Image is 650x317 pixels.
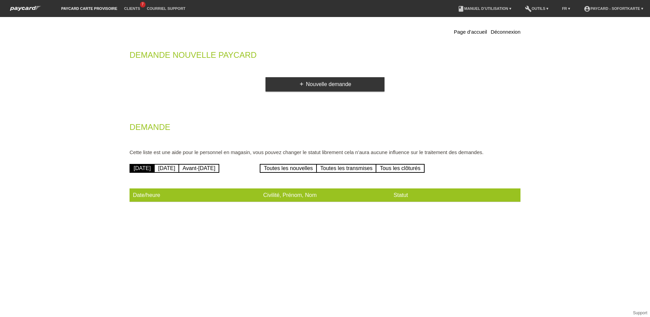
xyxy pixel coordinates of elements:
i: add [299,81,304,87]
span: 7 [140,2,146,7]
a: bookManuel d’utilisation ▾ [454,6,515,11]
a: Support [633,311,647,315]
a: [DATE] [130,164,155,173]
h2: Demande [130,124,520,134]
a: Avant-[DATE] [178,164,219,173]
th: Civilité, Prénom, Nom [260,188,390,202]
a: [DATE] [154,164,179,173]
a: account_circlepaycard - Sofortkarte ▾ [580,6,647,11]
a: Clients [121,6,143,11]
a: addNouvelle demande [266,77,384,91]
img: paycard Sofortkarte [7,5,44,12]
a: Page d’accueil [454,29,487,35]
i: book [458,5,464,12]
a: FR ▾ [559,6,574,11]
a: buildOutils ▾ [521,6,552,11]
p: Cette liste est une aide pour le personnel en magasin, vous pouvez changer le statut librement ce... [130,149,520,155]
a: Courriel Support [143,6,189,11]
i: account_circle [584,5,591,12]
i: build [525,5,532,12]
a: paycard Sofortkarte [7,8,44,13]
a: Tous les clôturés [376,164,424,173]
a: Toutes les nouvelles [260,164,317,173]
th: Date/heure [130,188,260,202]
a: Déconnexion [491,29,520,35]
th: Statut [390,188,520,202]
a: paycard carte provisoire [58,6,121,11]
a: Toutes les transmises [316,164,377,173]
h2: Demande nouvelle Paycard [130,52,520,62]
